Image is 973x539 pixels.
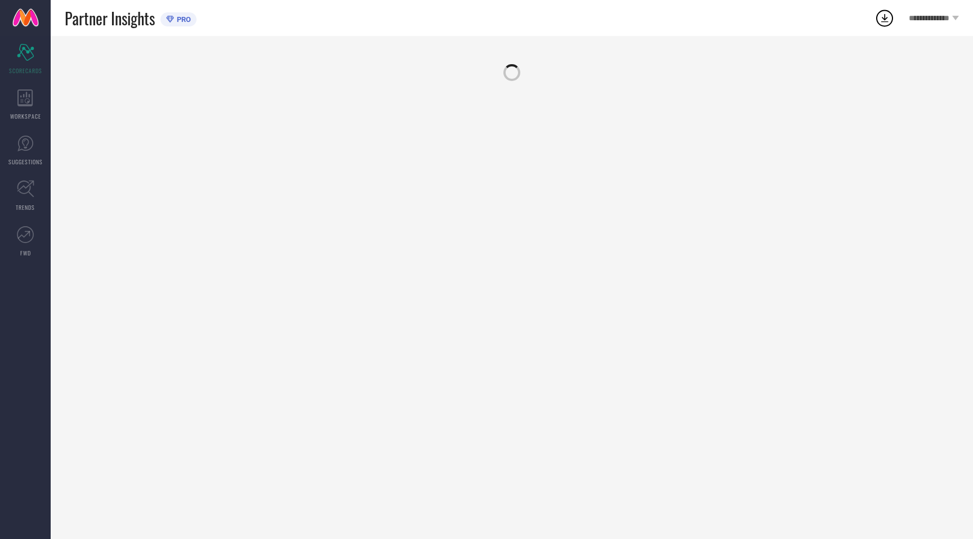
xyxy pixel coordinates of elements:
span: PRO [174,15,191,24]
span: SCORECARDS [9,66,42,75]
span: SUGGESTIONS [8,158,43,166]
span: WORKSPACE [10,112,41,120]
span: FWD [20,249,31,257]
div: Open download list [874,8,895,28]
span: TRENDS [16,203,35,212]
span: Partner Insights [65,7,155,30]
